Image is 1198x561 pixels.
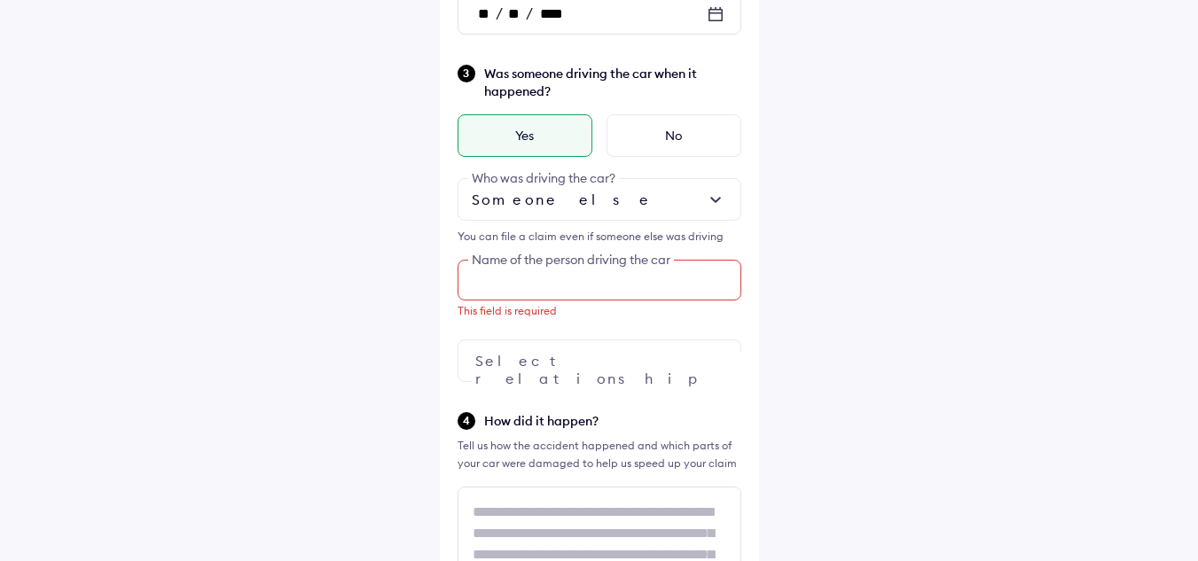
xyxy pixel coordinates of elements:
div: Yes [458,114,592,157]
span: How did it happen? [484,412,741,430]
span: Was someone driving the car when it happened? [484,65,741,100]
span: / [526,4,533,21]
div: Tell us how the accident happened and which parts of your car were damaged to help us speed up yo... [458,437,741,472]
div: You can file a claim even if someone else was driving [458,228,741,245]
span: Someone else [472,191,652,208]
div: This field is required [458,304,741,318]
div: No [607,114,741,157]
span: / [496,4,503,21]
